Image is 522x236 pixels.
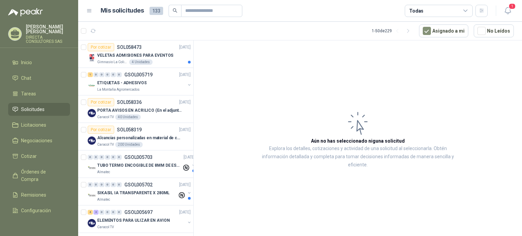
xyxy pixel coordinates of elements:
[8,119,70,131] a: Licitaciones
[88,210,93,215] div: 4
[8,150,70,163] a: Cotizar
[97,162,182,169] p: TUBO TERMO ENCOGIBLE DE 8MM DE ESPESOR X 5CMS
[111,72,116,77] div: 0
[93,210,99,215] div: 2
[311,137,405,145] h3: Aún no has seleccionado niguna solicitud
[179,99,191,106] p: [DATE]
[8,8,43,16] img: Logo peakr
[99,182,104,187] div: 0
[179,127,191,133] p: [DATE]
[21,137,52,144] span: Negociaciones
[88,192,96,200] img: Company Logo
[88,98,114,106] div: Por cotizar
[97,169,110,175] p: Almatec
[117,210,122,215] div: 0
[97,142,114,147] p: Caracol TV
[21,191,46,199] span: Remisiones
[88,219,96,227] img: Company Logo
[21,121,46,129] span: Licitaciones
[184,154,195,161] p: [DATE]
[99,155,104,160] div: 0
[88,43,114,51] div: Por cotizar
[105,210,110,215] div: 0
[115,142,143,147] div: 200 Unidades
[179,182,191,188] p: [DATE]
[179,44,191,51] p: [DATE]
[8,204,70,217] a: Configuración
[26,35,70,43] p: DIRECTA CONSULTORES SAS
[88,208,192,230] a: 4 2 0 0 0 0 GSOL005697[DATE] Company LogoELEMENTOS PARA ULIZAR EN AVIONCaracol TV
[78,95,193,123] a: Por cotizarSOL058336[DATE] Company LogoPORTA AVISOS EN ACRILICO (En el adjunto mas informacion)Ca...
[124,155,153,160] p: GSOL005703
[111,182,116,187] div: 0
[93,155,99,160] div: 0
[88,155,93,160] div: 0
[115,114,141,120] div: 40 Unidades
[88,109,96,117] img: Company Logo
[124,72,153,77] p: GSOL005719
[97,80,146,86] p: ETIQUETAS - ADHESIVOS
[117,127,142,132] p: SOL058319
[97,190,170,196] p: SIKASIL IA TRANSPARENTE X 280ML
[97,135,182,141] p: Alcancías personalizadas en material de cerámica (VER ADJUNTO)
[105,72,110,77] div: 0
[26,24,70,34] p: [PERSON_NAME] [PERSON_NAME]
[88,126,114,134] div: Por cotizar
[105,155,110,160] div: 0
[88,54,96,62] img: Company Logo
[117,100,142,105] p: SOL058336
[88,71,192,92] a: 1 0 0 0 0 0 GSOL005719[DATE] Company LogoETIQUETAS - ADHESIVOSLa Montaña Agromercados
[124,210,153,215] p: GSOL005697
[21,90,36,97] span: Tareas
[117,182,122,187] div: 0
[8,56,70,69] a: Inicio
[78,40,193,68] a: Por cotizarSOL058473[DATE] Company LogoVELETAS ADMISIONES PARA EVENTOSGimnasio La Colina4 Unidades
[88,181,192,202] a: 0 0 0 0 0 0 GSOL005702[DATE] Company LogoSIKASIL IA TRANSPARENTE X 280MLAlmatec
[93,72,99,77] div: 0
[97,114,114,120] p: Caracol TV
[21,168,64,183] span: Órdenes de Compra
[88,72,93,77] div: 1
[99,72,104,77] div: 0
[8,165,70,186] a: Órdenes de Compra
[150,7,163,15] span: 133
[21,59,32,66] span: Inicio
[474,24,514,37] button: No Leídos
[179,209,191,216] p: [DATE]
[8,188,70,201] a: Remisiones
[21,106,45,113] span: Solicitudes
[78,123,193,150] a: Por cotizarSOL058319[DATE] Company LogoAlcancías personalizadas en material de cerámica (VER ADJU...
[93,182,99,187] div: 0
[508,3,516,10] span: 1
[502,5,514,17] button: 1
[88,153,196,175] a: 0 0 0 0 0 0 GSOL005703[DATE] Company LogoTUBO TERMO ENCOGIBLE DE 8MM DE ESPESOR X 5CMSAlmatec
[179,72,191,78] p: [DATE]
[97,52,173,59] p: VELETAS ADMISIONES PARA EVENTOS
[97,107,182,114] p: PORTA AVISOS EN ACRILICO (En el adjunto mas informacion)
[88,81,96,90] img: Company Logo
[97,217,170,224] p: ELEMENTOS PARA ULIZAR EN AVION
[21,152,37,160] span: Cotizar
[419,24,468,37] button: Asignado a mi
[21,74,31,82] span: Chat
[262,145,454,169] p: Explora los detalles, cotizaciones y actividad de una solicitud al seleccionarla. Obtén informaci...
[8,103,70,116] a: Solicitudes
[97,197,110,202] p: Almatec
[88,164,96,172] img: Company Logo
[8,134,70,147] a: Negociaciones
[8,87,70,100] a: Tareas
[8,72,70,85] a: Chat
[111,210,116,215] div: 0
[105,182,110,187] div: 0
[409,7,423,15] div: Todas
[88,137,96,145] img: Company Logo
[117,155,122,160] div: 0
[117,72,122,77] div: 0
[99,210,104,215] div: 0
[97,87,140,92] p: La Montaña Agromercados
[88,182,93,187] div: 0
[97,59,128,65] p: Gimnasio La Colina
[111,155,116,160] div: 0
[97,224,114,230] p: Caracol TV
[117,45,142,50] p: SOL058473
